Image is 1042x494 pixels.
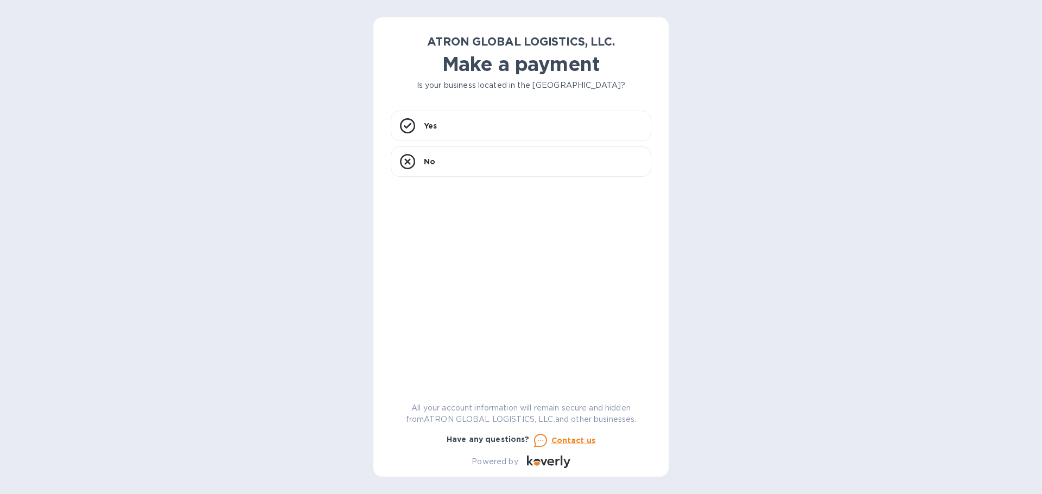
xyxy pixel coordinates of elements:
p: Is your business located in the [GEOGRAPHIC_DATA]? [391,80,651,91]
b: Have any questions? [447,435,530,444]
u: Contact us [551,436,596,445]
p: Powered by [472,456,518,467]
b: ATRON GLOBAL LOGISTICS, LLC. [427,35,614,48]
h1: Make a payment [391,53,651,75]
p: No [424,156,435,167]
p: All your account information will remain secure and hidden from ATRON GLOBAL LOGISTICS, LLC. and ... [391,402,651,425]
p: Yes [424,120,437,131]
